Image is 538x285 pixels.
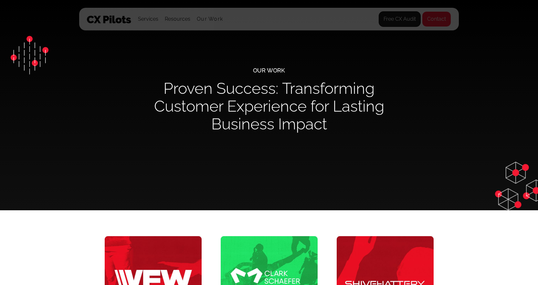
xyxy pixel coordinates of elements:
[197,16,223,22] a: Our Work
[253,61,285,80] div: Our Work
[138,8,158,30] div: Services
[140,80,398,133] h1: Proven Success: Transforming Customer Experience for Lasting Business Impact
[138,15,158,24] div: Services
[422,11,451,27] a: Contact
[165,8,190,30] div: Resources
[379,11,421,27] a: Free CX Audit
[165,15,190,24] div: Resources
